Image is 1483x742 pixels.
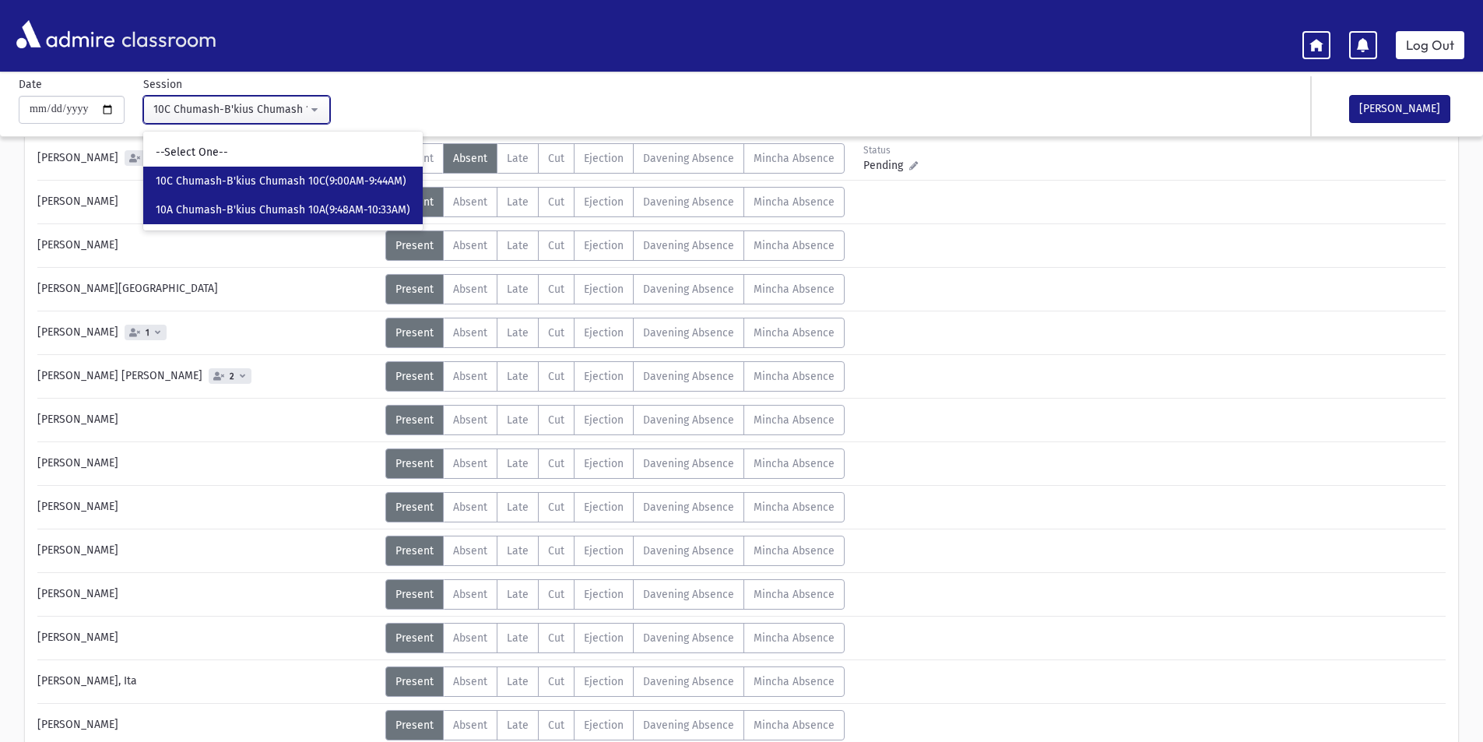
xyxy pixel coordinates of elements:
span: Present [395,283,434,296]
span: Mincha Absence [754,152,835,165]
span: Cut [548,588,564,601]
span: Present [395,239,434,252]
div: AttTypes [385,143,845,174]
span: Pending [863,157,909,174]
div: AttTypes [385,579,845,610]
span: Mincha Absence [754,675,835,688]
span: Late [507,501,529,514]
div: AttTypes [385,623,845,653]
span: Ejection [584,457,624,470]
div: [PERSON_NAME] [30,623,385,653]
span: Absent [453,631,487,645]
span: Late [507,326,529,339]
span: Cut [548,719,564,732]
span: Absent [453,283,487,296]
span: Cut [548,457,564,470]
span: Cut [548,370,564,383]
span: Mincha Absence [754,501,835,514]
span: Davening Absence [643,501,734,514]
span: Mincha Absence [754,413,835,427]
span: Cut [548,413,564,427]
span: Ejection [584,283,624,296]
span: Mincha Absence [754,544,835,557]
div: AttTypes [385,187,845,217]
span: Ejection [584,370,624,383]
span: Present [395,631,434,645]
span: Present [395,370,434,383]
span: Ejection [584,195,624,209]
span: Absent [453,719,487,732]
span: Absent [453,588,487,601]
span: Cut [548,283,564,296]
div: [PERSON_NAME] [30,710,385,740]
span: Ejection [584,239,624,252]
span: Present [395,675,434,688]
span: Cut [548,675,564,688]
span: Present [395,326,434,339]
div: AttTypes [385,274,845,304]
span: Davening Absence [643,631,734,645]
span: Ejection [584,413,624,427]
div: AttTypes [385,318,845,348]
span: --Select One-- [156,145,228,160]
span: Davening Absence [643,588,734,601]
span: Cut [548,501,564,514]
div: 10C Chumash-B'kius Chumash 10C(9:00AM-9:44AM) [153,101,307,118]
span: Ejection [584,588,624,601]
span: Mincha Absence [754,283,835,296]
div: Status [863,143,933,157]
span: classroom [118,14,216,55]
span: Ejection [584,675,624,688]
span: Absent [453,326,487,339]
div: AttTypes [385,405,845,435]
span: Davening Absence [643,283,734,296]
span: Present [395,457,434,470]
span: Present [395,588,434,601]
span: Davening Absence [643,370,734,383]
span: Present [395,413,434,427]
span: Davening Absence [643,457,734,470]
div: [PERSON_NAME] [30,579,385,610]
span: Mincha Absence [754,239,835,252]
span: Mincha Absence [754,588,835,601]
div: AttTypes [385,536,845,566]
span: Cut [548,631,564,645]
span: Mincha Absence [754,631,835,645]
span: Mincha Absence [754,326,835,339]
div: [PERSON_NAME] [30,492,385,522]
label: Session [143,76,182,93]
span: Late [507,631,529,645]
span: Absent [453,239,487,252]
div: [PERSON_NAME] [30,230,385,261]
span: Davening Absence [643,152,734,165]
button: [PERSON_NAME] [1349,95,1450,123]
span: 2 [227,371,237,382]
span: Ejection [584,719,624,732]
label: Date [19,76,42,93]
span: Davening Absence [643,413,734,427]
span: Late [507,370,529,383]
div: AttTypes [385,448,845,479]
span: Present [395,719,434,732]
div: [PERSON_NAME] [30,318,385,348]
div: AttTypes [385,361,845,392]
div: [PERSON_NAME] [30,405,385,435]
span: Absent [453,370,487,383]
span: Absent [453,413,487,427]
div: AttTypes [385,230,845,261]
span: Mincha Absence [754,457,835,470]
span: 10A Chumash-B'kius Chumash 10A(9:48AM-10:33AM) [156,202,410,218]
span: Davening Absence [643,675,734,688]
span: Late [507,283,529,296]
span: Cut [548,326,564,339]
a: Log Out [1396,31,1464,59]
span: Late [507,719,529,732]
span: 2 [142,153,153,164]
span: Cut [548,239,564,252]
div: [PERSON_NAME] [30,536,385,566]
div: AttTypes [385,710,845,740]
span: Late [507,588,529,601]
span: Absent [453,152,487,165]
span: Davening Absence [643,195,734,209]
div: [PERSON_NAME] [30,448,385,479]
